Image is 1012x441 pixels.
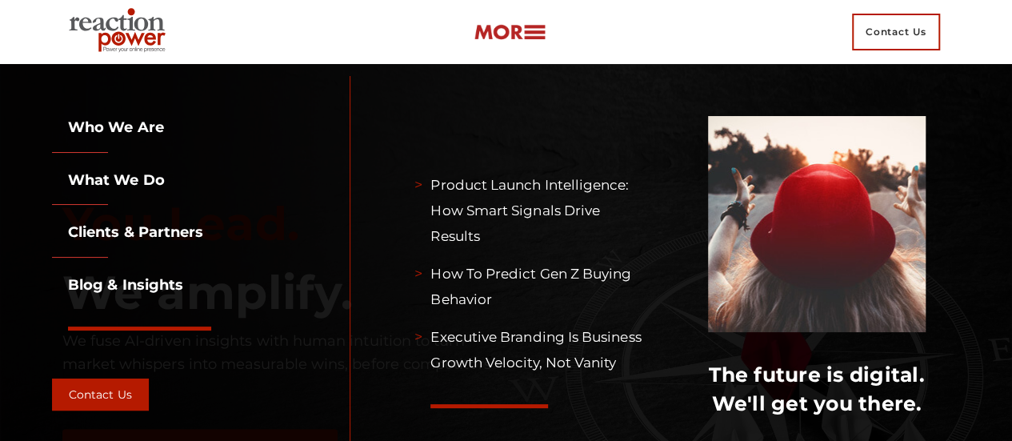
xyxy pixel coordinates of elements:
[52,171,165,189] a: What we do
[852,14,940,50] span: Contact Us
[430,266,631,307] a: How to Predict Gen Z Buying Behavior
[52,276,183,294] a: Blog & Insights
[52,223,203,241] a: Clients & partners
[52,379,149,411] a: Contact Us
[474,23,546,42] img: more-btn.png
[52,118,164,136] a: Who we are
[62,3,178,61] img: Executive Branding | Personal Branding Agency
[430,177,629,244] a: Product Launch Intelligence: How Smart Signals Drive Results
[430,329,641,371] a: Executive Branding Is Business Growth Velocity, Not Vanity
[709,363,925,415] a: The future is digital.We'll get you there.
